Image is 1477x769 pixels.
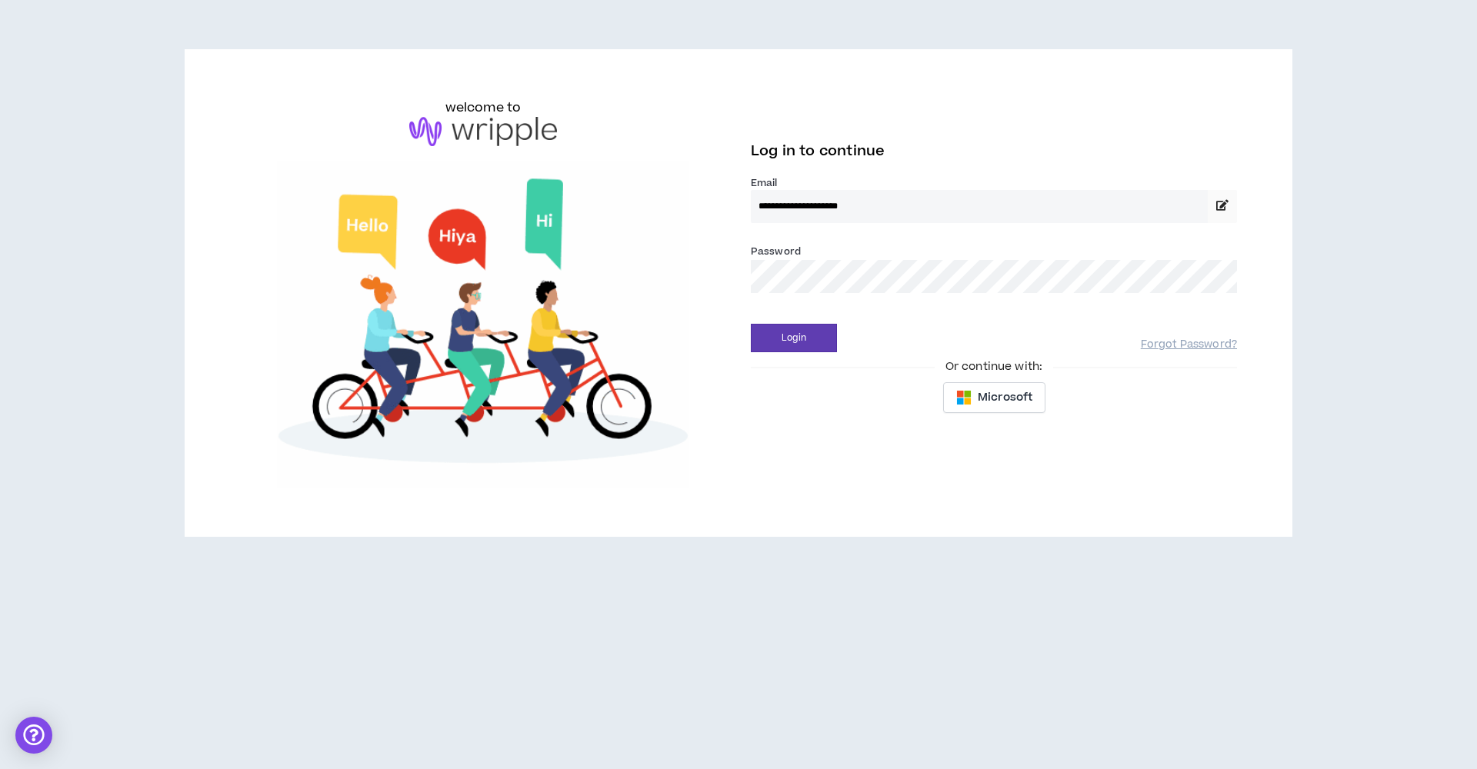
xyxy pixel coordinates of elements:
[943,382,1045,413] button: Microsoft
[409,117,557,146] img: logo-brand.png
[978,389,1032,406] span: Microsoft
[935,358,1053,375] span: Or continue with:
[751,176,1237,190] label: Email
[15,717,52,754] div: Open Intercom Messenger
[751,324,837,352] button: Login
[240,161,726,488] img: Welcome to Wripple
[751,245,801,258] label: Password
[751,141,885,161] span: Log in to continue
[1141,338,1237,352] a: Forgot Password?
[445,98,522,117] h6: welcome to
